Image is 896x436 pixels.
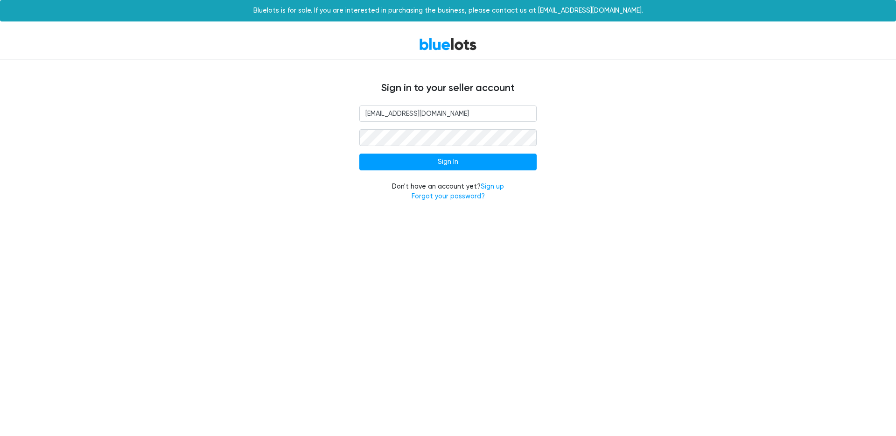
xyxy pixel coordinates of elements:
[419,37,477,51] a: BlueLots
[359,182,537,202] div: Don't have an account yet?
[412,192,485,200] a: Forgot your password?
[481,183,504,190] a: Sign up
[359,154,537,170] input: Sign In
[168,82,728,94] h4: Sign in to your seller account
[359,105,537,122] input: Email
